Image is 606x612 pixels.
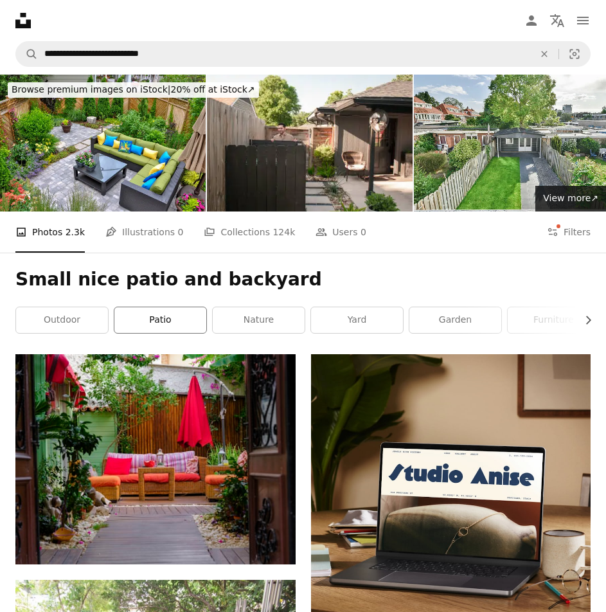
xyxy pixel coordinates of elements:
h1: Small nice patio and backyard [15,268,591,291]
button: Language [544,8,570,33]
a: outdoor [16,307,108,333]
a: Home — Unsplash [15,13,31,28]
button: Visual search [559,42,590,66]
span: 0 [361,225,366,239]
img: a patio with a couch and chairs [15,354,296,564]
span: 124k [272,225,295,239]
button: Clear [530,42,558,66]
button: Search Unsplash [16,42,38,66]
a: furniture [508,307,600,333]
a: yard [311,307,403,333]
span: 0 [178,225,184,239]
a: Collections 124k [204,212,295,253]
a: garden [409,307,501,333]
span: Browse premium images on iStock | [12,84,170,94]
button: Filters [547,212,591,253]
form: Find visuals sitewide [15,41,591,67]
a: Illustrations 0 [105,212,183,253]
a: View more↗ [535,186,606,212]
img: Man looks down into compost pile [207,75,413,212]
a: nature [213,307,305,333]
button: scroll list to the right [576,307,591,333]
span: View more ↗ [543,193,598,203]
a: a patio with a couch and chairs [15,453,296,465]
button: Menu [570,8,596,33]
a: patio [114,307,206,333]
a: Users 0 [316,212,366,253]
a: Log in / Sign up [519,8,544,33]
span: 20% off at iStock ↗ [12,84,255,94]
